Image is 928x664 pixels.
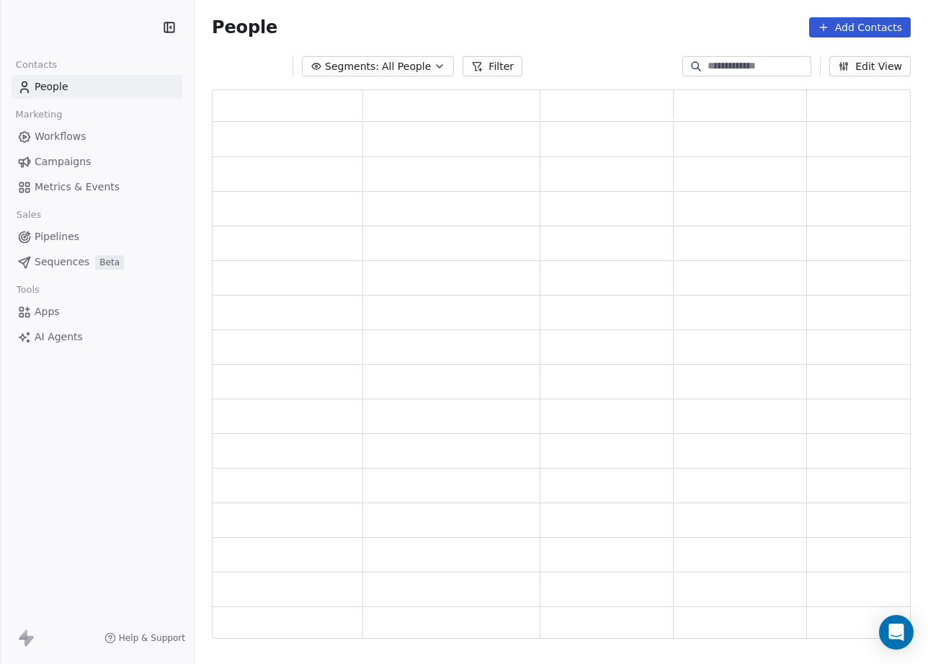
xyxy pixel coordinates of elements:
[879,615,914,650] div: Open Intercom Messenger
[35,79,68,94] span: People
[12,125,182,149] a: Workflows
[35,329,83,345] span: AI Agents
[12,150,182,174] a: Campaigns
[104,632,185,644] a: Help & Support
[35,154,91,169] span: Campaigns
[12,300,182,324] a: Apps
[9,54,63,76] span: Contacts
[463,56,522,76] button: Filter
[382,59,431,74] span: All People
[325,59,379,74] span: Segments:
[35,254,89,270] span: Sequences
[212,17,277,38] span: People
[12,225,182,249] a: Pipelines
[809,17,911,37] button: Add Contacts
[829,56,911,76] button: Edit View
[12,250,182,274] a: SequencesBeta
[95,255,124,270] span: Beta
[10,279,45,301] span: Tools
[10,204,48,226] span: Sales
[9,104,68,125] span: Marketing
[119,632,185,644] span: Help & Support
[12,175,182,199] a: Metrics & Events
[35,180,120,195] span: Metrics & Events
[12,75,182,99] a: People
[12,325,182,349] a: AI Agents
[35,129,86,144] span: Workflows
[35,229,79,244] span: Pipelines
[35,304,60,319] span: Apps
